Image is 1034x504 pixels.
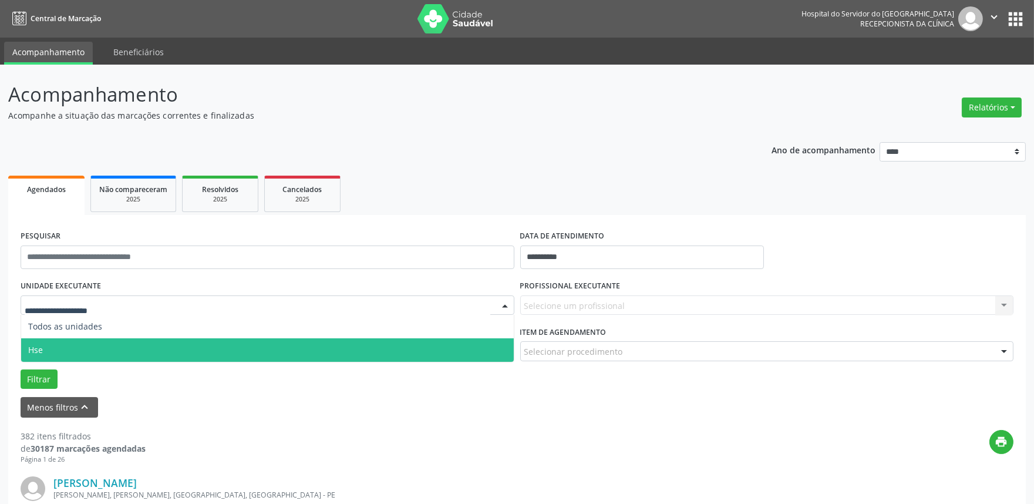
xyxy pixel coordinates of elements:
[1005,9,1026,29] button: apps
[21,442,146,455] div: de
[28,344,43,355] span: Hse
[4,42,93,65] a: Acompanhamento
[21,227,60,246] label: PESQUISAR
[28,321,102,332] span: Todos as unidades
[21,430,146,442] div: 382 itens filtrados
[995,435,1008,448] i: print
[524,345,623,358] span: Selecionar procedimento
[21,455,146,465] div: Página 1 de 26
[772,142,875,157] p: Ano de acompanhamento
[283,184,322,194] span: Cancelados
[520,323,607,341] label: Item de agendamento
[520,277,621,295] label: PROFISSIONAL EXECUTANTE
[983,6,1005,31] button: 
[21,369,58,389] button: Filtrar
[958,6,983,31] img: img
[53,476,137,489] a: [PERSON_NAME]
[31,14,101,23] span: Central de Marcação
[31,443,146,454] strong: 30187 marcações agendadas
[8,80,720,109] p: Acompanhamento
[989,430,1013,454] button: print
[988,11,1001,23] i: 
[8,9,101,28] a: Central de Marcação
[105,42,172,62] a: Beneficiários
[27,184,66,194] span: Agendados
[520,227,605,246] label: DATA DE ATENDIMENTO
[273,195,332,204] div: 2025
[79,401,92,414] i: keyboard_arrow_up
[99,184,167,194] span: Não compareceram
[53,490,837,500] div: [PERSON_NAME], [PERSON_NAME], [GEOGRAPHIC_DATA], [GEOGRAPHIC_DATA] - PE
[8,109,720,122] p: Acompanhe a situação das marcações correntes e finalizadas
[191,195,250,204] div: 2025
[21,397,98,418] button: Menos filtroskeyboard_arrow_up
[21,476,45,501] img: img
[962,98,1022,117] button: Relatórios
[860,19,954,29] span: Recepcionista da clínica
[801,9,954,19] div: Hospital do Servidor do [GEOGRAPHIC_DATA]
[21,277,101,295] label: UNIDADE EXECUTANTE
[99,195,167,204] div: 2025
[202,184,238,194] span: Resolvidos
